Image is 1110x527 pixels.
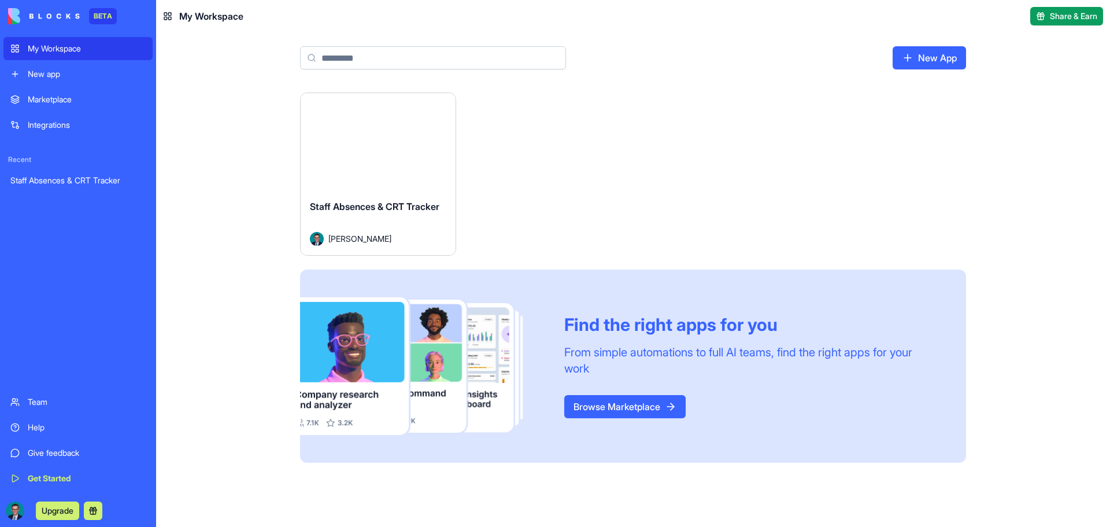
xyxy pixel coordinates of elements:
div: Marketplace [28,94,146,105]
button: Upgrade [36,502,79,520]
img: Avatar [310,232,324,246]
span: My Workspace [179,9,243,23]
a: My Workspace [3,37,153,60]
a: Marketplace [3,88,153,111]
div: Give feedback [28,447,146,459]
span: Recent [3,155,153,164]
a: Browse Marketplace [564,395,686,418]
a: New App [893,46,966,69]
div: From simple automations to full AI teams, find the right apps for your work [564,344,938,377]
div: New app [28,68,146,80]
a: BETA [8,8,117,24]
img: logo [8,8,80,24]
a: Integrations [3,113,153,137]
a: Give feedback [3,441,153,465]
div: Integrations [28,119,146,131]
a: Upgrade [36,504,79,516]
div: BETA [89,8,117,24]
a: Team [3,390,153,414]
div: Get Started [28,473,146,484]
div: Staff Absences & CRT Tracker [10,175,146,186]
a: Get Started [3,467,153,490]
img: ACg8ocIWlyrQpyC9rYw-i5p2BYllzGazdWR06BEnwygcaoTbuhncZJth=s96-c [6,502,24,520]
div: Team [28,396,146,408]
a: Staff Absences & CRT TrackerAvatar[PERSON_NAME] [300,93,456,256]
a: Help [3,416,153,439]
div: My Workspace [28,43,146,54]
a: New app [3,62,153,86]
button: Share & Earn [1030,7,1103,25]
img: Frame_181_egmpey.png [300,297,546,436]
span: Share & Earn [1050,10,1097,22]
div: Find the right apps for you [564,314,938,335]
span: [PERSON_NAME] [328,233,391,245]
span: Staff Absences & CRT Tracker [310,201,439,212]
div: Help [28,422,146,433]
a: Staff Absences & CRT Tracker [3,169,153,192]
